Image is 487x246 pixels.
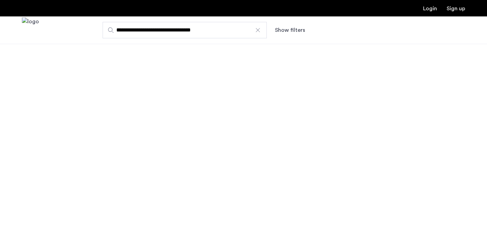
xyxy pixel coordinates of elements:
[103,22,267,38] input: Apartment Search
[22,17,39,43] a: Cazamio Logo
[447,6,465,11] a: Registration
[423,6,437,11] a: Login
[22,17,39,43] img: logo
[275,26,305,34] button: Show or hide filters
